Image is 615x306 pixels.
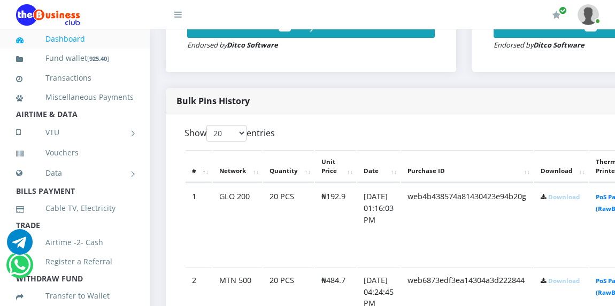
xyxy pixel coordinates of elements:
span: Renew/Upgrade Subscription [559,6,567,14]
td: 20 PCS [263,184,314,266]
th: Quantity: activate to sort column ascending [263,150,314,183]
strong: Ditco Software [533,40,585,50]
small: Endorsed by [494,40,585,50]
a: VTU [16,119,134,146]
small: Endorsed by [187,40,278,50]
a: Vouchers [16,140,134,165]
td: 1 [186,184,212,266]
th: Date: activate to sort column ascending [357,150,400,183]
td: GLO 200 [213,184,262,266]
a: Dashboard [16,27,134,51]
th: Download: activate to sort column ascending [534,150,588,183]
a: Cable TV, Electricity [16,196,134,221]
small: [ ] [87,54,109,62]
a: Download [548,193,580,201]
td: ₦192.9 [315,184,356,266]
a: Miscellaneous Payments [16,85,134,109]
a: Register a Referral [16,249,134,274]
th: Unit Price: activate to sort column ascending [315,150,356,183]
td: web4b438574a81430423e94b20g [401,184,533,266]
a: Transactions [16,66,134,90]
th: #: activate to sort column descending [186,150,212,183]
strong: Ditco Software [227,40,278,50]
img: Logo [16,4,80,26]
td: [DATE] 01:16:03 PM [357,184,400,266]
span: Buy Now! [296,18,343,32]
th: Purchase ID: activate to sort column ascending [401,150,533,183]
a: Data [16,160,134,186]
a: Fund wallet[925.40] [16,46,134,71]
img: User [578,4,599,25]
a: Airtime -2- Cash [16,230,134,255]
label: Show entries [184,125,275,142]
a: Chat for support [9,260,30,278]
a: Chat for support [7,237,33,255]
strong: Bulk Pins History [176,95,250,107]
th: Network: activate to sort column ascending [213,150,262,183]
a: Download [548,277,580,285]
select: Showentries [206,125,247,142]
b: 925.40 [89,54,107,62]
i: Renew/Upgrade Subscription [552,11,560,19]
